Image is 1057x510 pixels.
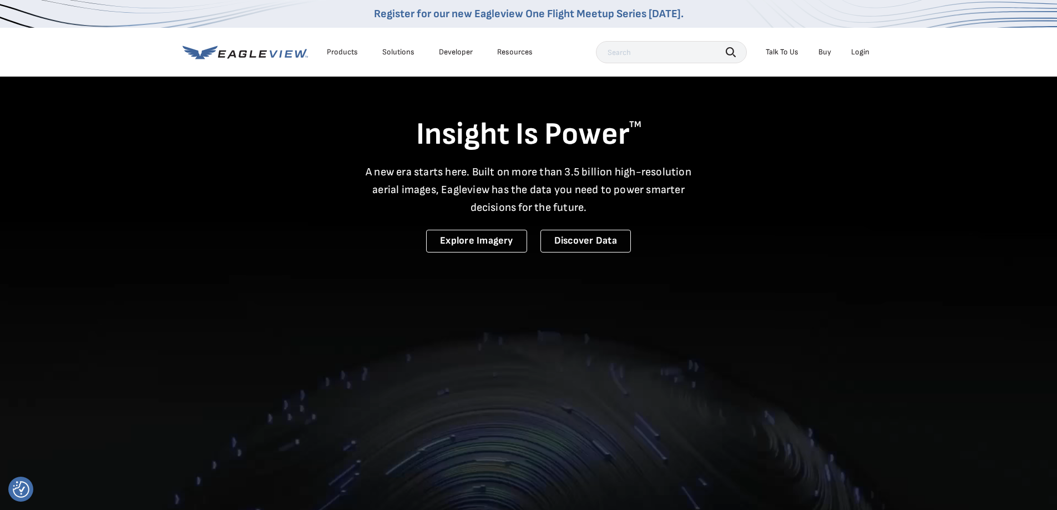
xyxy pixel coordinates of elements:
div: Solutions [382,47,414,57]
p: A new era starts here. Built on more than 3.5 billion high-resolution aerial images, Eagleview ha... [359,163,699,216]
div: Login [851,47,869,57]
sup: TM [629,119,641,130]
button: Consent Preferences [13,481,29,498]
div: Resources [497,47,533,57]
a: Register for our new Eagleview One Flight Meetup Series [DATE]. [374,7,684,21]
div: Products [327,47,358,57]
a: Discover Data [540,230,631,253]
input: Search [596,41,747,63]
h1: Insight Is Power [183,115,875,154]
a: Explore Imagery [426,230,527,253]
a: Developer [439,47,473,57]
img: Revisit consent button [13,481,29,498]
a: Buy [818,47,831,57]
div: Talk To Us [766,47,798,57]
